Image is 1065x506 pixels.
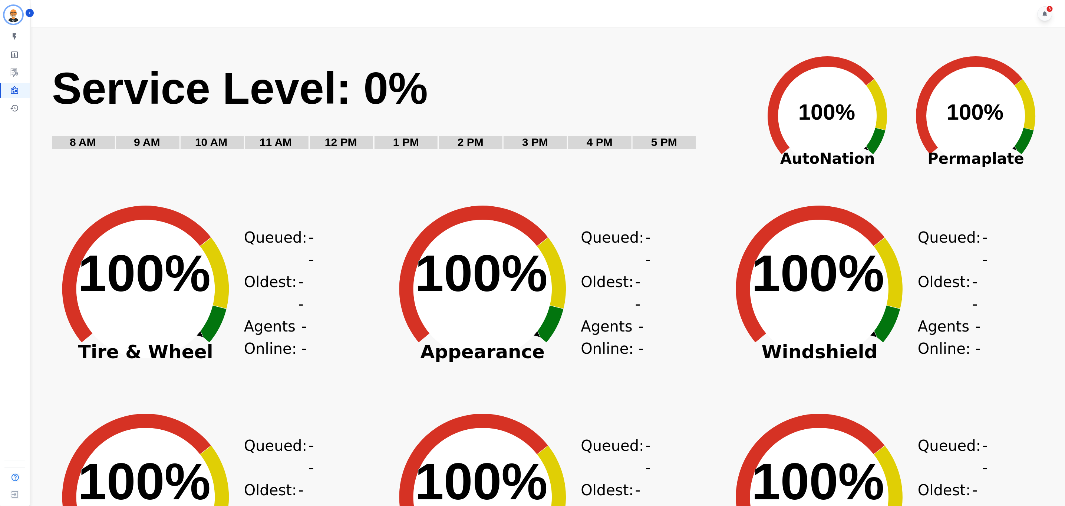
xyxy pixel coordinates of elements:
[754,147,902,170] span: AutoNation
[325,136,357,148] text: 12 PM
[78,244,211,302] text: 100%
[522,136,548,148] text: 3 PM
[309,226,314,271] span: --
[51,61,749,160] svg: Service Level: 0%
[44,348,248,356] span: Tire & Wheel
[415,244,548,302] text: 100%
[4,6,22,24] img: Bordered avatar
[798,100,855,124] text: 100%
[244,315,307,360] div: Agents Online:
[309,435,314,479] span: --
[972,271,977,315] span: --
[458,136,484,148] text: 2 PM
[918,271,973,315] div: Oldest:
[918,435,973,479] div: Queued:
[587,136,613,148] text: 4 PM
[983,226,988,271] span: --
[581,271,637,315] div: Oldest:
[975,315,981,360] span: --
[918,226,973,271] div: Queued:
[651,136,677,148] text: 5 PM
[752,244,884,302] text: 100%
[244,435,300,479] div: Queued:
[646,435,651,479] span: --
[393,136,419,148] text: 1 PM
[947,100,1003,124] text: 100%
[52,63,428,113] text: Service Level: 0%
[983,435,988,479] span: --
[646,226,651,271] span: --
[134,136,160,148] text: 9 AM
[244,226,300,271] div: Queued:
[298,271,303,315] span: --
[70,136,96,148] text: 8 AM
[639,315,644,360] span: --
[195,136,227,148] text: 10 AM
[718,348,921,356] span: Windshield
[381,348,585,356] span: Appearance
[1047,6,1053,12] div: 3
[244,271,300,315] div: Oldest:
[260,136,292,148] text: 11 AM
[902,147,1050,170] span: Permaplate
[918,315,981,360] div: Agents Online:
[581,315,644,360] div: Agents Online:
[581,226,637,271] div: Queued:
[581,435,637,479] div: Queued:
[635,271,640,315] span: --
[301,315,307,360] span: --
